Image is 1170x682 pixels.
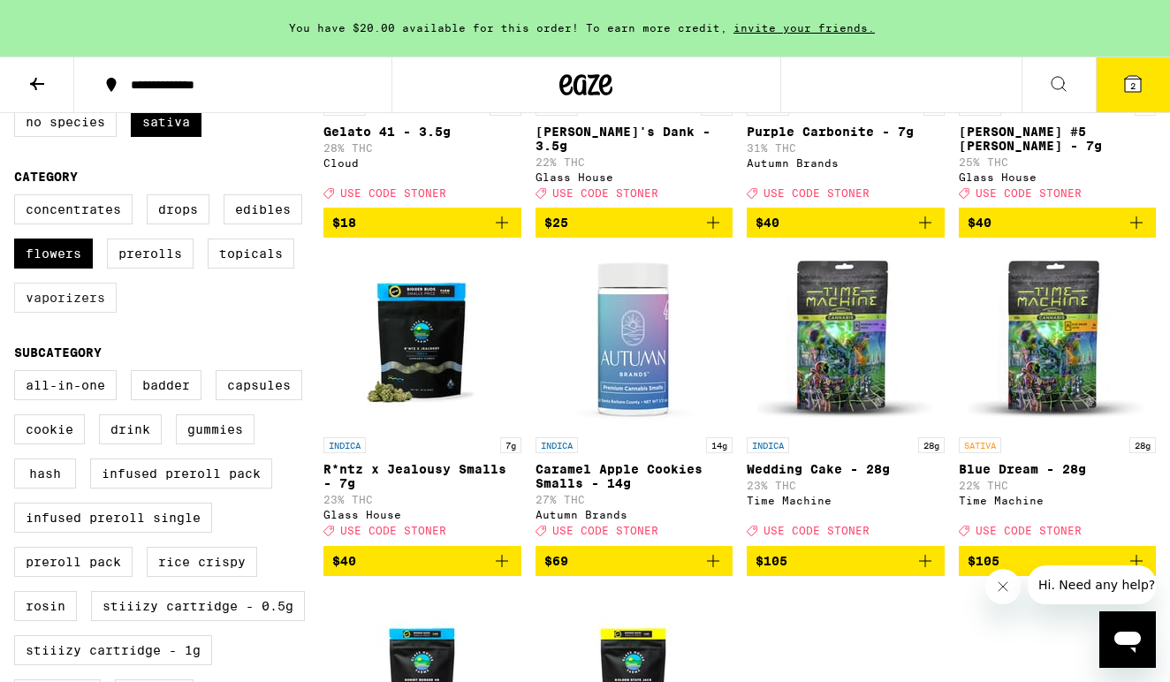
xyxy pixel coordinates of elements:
span: USE CODE STONER [552,187,658,199]
iframe: Button to launch messaging window [1099,611,1156,668]
span: $18 [332,216,356,230]
button: Add to bag [747,208,945,238]
label: Rosin [14,591,77,621]
button: Add to bag [323,208,521,238]
label: STIIIZY Cartridge - 0.5g [91,591,305,621]
p: 27% THC [536,494,733,505]
span: $40 [332,554,356,568]
iframe: Message from company [1028,565,1156,604]
div: Cloud [323,157,521,169]
button: Add to bag [323,546,521,576]
p: 22% THC [536,156,733,168]
button: Add to bag [747,546,945,576]
p: 31% THC [747,142,945,154]
img: Time Machine - Wedding Cake - 28g [757,252,934,428]
span: $105 [756,554,787,568]
p: 28g [1129,437,1156,453]
label: All-In-One [14,370,117,400]
p: INDICA [323,437,366,453]
iframe: Close message [985,569,1021,604]
img: Glass House - R*ntz x Jealousy Smalls - 7g [334,252,511,428]
label: Topicals [208,239,294,269]
legend: Subcategory [14,345,102,360]
p: 28% THC [323,142,521,154]
label: Vaporizers [14,283,117,313]
p: INDICA [747,437,789,453]
p: 22% THC [959,480,1157,491]
p: Blue Dream - 28g [959,462,1157,476]
span: USE CODE STONER [764,187,870,199]
label: Infused Preroll Pack [90,458,272,489]
label: Gummies [176,414,255,444]
label: Flowers [14,239,93,269]
span: $69 [544,554,568,568]
a: Open page for R*ntz x Jealousy Smalls - 7g from Glass House [323,252,521,545]
p: 23% THC [323,494,521,505]
a: Open page for Caramel Apple Cookies Smalls - 14g from Autumn Brands [536,252,733,545]
div: Autumn Brands [536,509,733,520]
label: Infused Preroll Single [14,503,212,533]
p: INDICA [536,437,578,453]
span: $105 [968,554,999,568]
button: Add to bag [959,208,1157,238]
legend: Category [14,170,78,184]
label: Hash [14,458,76,489]
span: USE CODE STONER [976,526,1082,537]
label: STIIIZY Cartridge - 1g [14,635,212,665]
label: Capsules [216,370,302,400]
label: Preroll Pack [14,547,133,577]
p: SATIVA [959,437,1001,453]
p: 7g [500,437,521,453]
button: 2 [1096,57,1170,112]
label: No Species [14,107,117,137]
p: Caramel Apple Cookies Smalls - 14g [536,462,733,490]
span: $40 [756,216,779,230]
p: [PERSON_NAME] #5 [PERSON_NAME] - 7g [959,125,1157,153]
p: [PERSON_NAME]'s Dank - 3.5g [536,125,733,153]
p: 25% THC [959,156,1157,168]
a: Open page for Wedding Cake - 28g from Time Machine [747,252,945,545]
p: R*ntz x Jealousy Smalls - 7g [323,462,521,490]
a: Open page for Blue Dream - 28g from Time Machine [959,252,1157,545]
span: invite your friends. [727,22,881,34]
img: Time Machine - Blue Dream - 28g [969,252,1145,428]
label: Edibles [224,194,302,224]
button: Add to bag [959,546,1157,576]
div: Glass House [323,509,521,520]
label: Prerolls [107,239,194,269]
span: 2 [1130,80,1136,91]
span: USE CODE STONER [340,526,446,537]
label: Concentrates [14,194,133,224]
label: Rice Crispy [147,547,257,577]
span: USE CODE STONER [976,187,1082,199]
p: Gelato 41 - 3.5g [323,125,521,139]
span: $25 [544,216,568,230]
div: Glass House [536,171,733,183]
button: Add to bag [536,546,733,576]
div: Autumn Brands [747,157,945,169]
img: Autumn Brands - Caramel Apple Cookies Smalls - 14g [545,252,722,428]
label: Drink [99,414,162,444]
div: Time Machine [747,495,945,506]
div: Glass House [959,171,1157,183]
button: Add to bag [536,208,733,238]
label: Sativa [131,107,201,137]
span: $40 [968,216,991,230]
p: Purple Carbonite - 7g [747,125,945,139]
span: USE CODE STONER [340,187,446,199]
label: Drops [147,194,209,224]
p: 28g [918,437,945,453]
p: Wedding Cake - 28g [747,462,945,476]
div: Time Machine [959,495,1157,506]
p: 14g [706,437,733,453]
label: Cookie [14,414,85,444]
p: 23% THC [747,480,945,491]
span: USE CODE STONER [764,526,870,537]
label: Badder [131,370,201,400]
span: USE CODE STONER [552,526,658,537]
span: You have $20.00 available for this order! To earn more credit, [289,22,727,34]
